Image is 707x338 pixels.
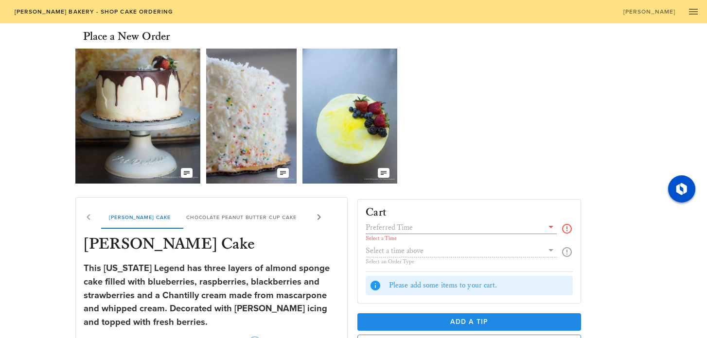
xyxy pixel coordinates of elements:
div: Chocolate Butter Pecan Cake [304,205,413,229]
img: adomffm5ftbblbfbeqkk.jpg [75,49,201,184]
div: Please add some items to your cart. [389,280,569,291]
input: Preferred Time [366,221,543,234]
h3: Cart [366,207,387,219]
h3: Place a New Order [83,29,170,45]
div: [PERSON_NAME] Cake [101,205,178,229]
div: Chocolate Peanut Butter Cup Cake [178,205,304,229]
span: [PERSON_NAME] Bakery - Shop Cake Ordering [14,8,173,15]
a: [PERSON_NAME] [617,5,682,18]
span: [PERSON_NAME] [623,8,676,15]
span: Add a Tip [365,318,573,326]
button: Add a Tip [357,313,581,331]
h3: [PERSON_NAME] Cake [82,235,342,256]
a: [PERSON_NAME] Bakery - Shop Cake Ordering [8,5,179,18]
div: This [US_STATE] Legend has three layers of almond sponge cake filled with blueberries, raspberrie... [84,262,340,329]
img: vfgkldhn9pjhkwzhnerr.webp [302,49,397,184]
div: Select a Time [366,236,557,241]
img: qzl0ivbhpoir5jt3lnxe.jpg [206,49,297,184]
